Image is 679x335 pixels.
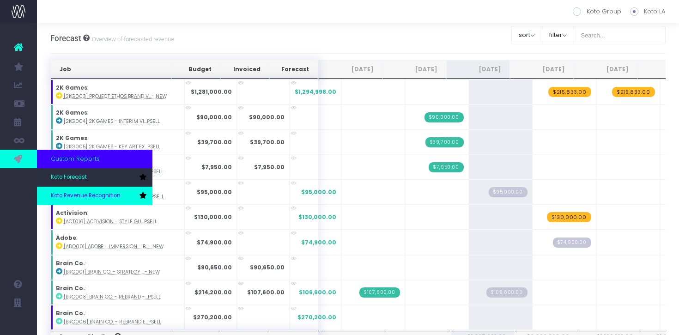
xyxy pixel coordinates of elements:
[197,238,232,246] strong: $74,900.00
[51,130,184,155] td: :
[191,88,232,96] strong: $1,281,000.00
[446,60,510,79] th: Sep 25: activate to sort column ascending
[197,263,232,271] strong: $90,650.00
[196,113,232,121] strong: $90,000.00
[56,109,87,116] strong: 2K Games
[250,138,285,146] strong: $39,700.00
[193,313,232,321] strong: $270,200.00
[297,313,336,322] span: $270,200.00
[197,138,232,146] strong: $39,700.00
[424,112,464,122] span: Streamtime Invoice: 905 – 2K Games - Interim Visual
[249,113,285,121] strong: $90,000.00
[574,60,637,79] th: Nov 25: activate to sort column ascending
[90,34,174,43] small: Overview of forecasted revenue
[56,259,85,267] strong: Brain Co.
[319,60,382,79] th: Jul 25: activate to sort column ascending
[37,187,152,205] a: Koto Revenue Recognition
[574,26,666,44] input: Search...
[489,187,527,197] span: Streamtime Draft Invoice: 922 – [2KG007] 2K Games - Persona Assets - Brand - Upsell
[194,213,232,221] strong: $130,000.00
[301,188,336,196] span: $95,000.00
[56,234,76,242] strong: Adobe
[510,60,574,79] th: Oct 25: activate to sort column ascending
[64,118,160,125] abbr: [2KG004] 2K Games - Interim Visual - Brand - Upsell
[269,60,318,79] th: Forecast
[51,104,184,129] td: :
[254,163,285,171] strong: $7,950.00
[51,305,184,330] td: :
[359,287,400,298] span: Streamtime Invoice: CN 892.5 – [BRC003] Brain Co. - Rebrand - Brand - Upsell
[56,134,87,142] strong: 2K Games
[50,34,81,43] span: Forecast
[201,163,232,171] strong: $7,950.00
[51,79,184,104] td: :
[64,218,157,225] abbr: [ACT016] Activision - Style Guide and Icon Explore - Brand - Upsell
[299,288,336,297] span: $106,600.00
[64,268,160,275] abbr: [BRC001] Brain Co. - Strategy - Brand - New
[51,192,121,200] span: Koto Revenue Recognition
[171,60,220,79] th: Budget
[51,60,171,79] th: Job: activate to sort column ascending
[511,26,542,44] button: sort
[612,87,655,97] span: wayahead Revenue Forecast Item
[56,309,85,317] strong: Brain Co.
[573,7,621,16] label: Koto Group
[542,26,574,44] button: filter
[382,60,446,79] th: Aug 25: activate to sort column ascending
[548,87,591,97] span: wayahead Revenue Forecast Item
[51,280,184,305] td: :
[56,284,85,292] strong: Brain Co.
[64,93,167,100] abbr: [2KG003] Project Ethos Brand V2 - Brand - New
[486,287,527,298] span: Streamtime Draft Invoice: null – [BRC003] Brain Co. - Rebrand - Brand - Upsell
[37,168,152,187] a: Koto Forecast
[247,288,285,296] strong: $107,600.00
[295,88,336,96] span: $1,294,998.00
[220,60,269,79] th: Invoiced
[51,154,100,164] span: Custom Reports
[197,188,232,196] strong: $95,000.00
[425,137,464,147] span: Streamtime Invoice: 909 – 2K Games - Key Art
[64,318,161,325] abbr: [BRC006] Brain Co. - Rebrand Extension - Brand - Upsell
[51,173,87,182] span: Koto Forecast
[301,238,336,247] span: $74,900.00
[51,230,184,255] td: :
[51,255,184,280] td: :
[56,84,87,91] strong: 2K Games
[429,162,463,172] span: Streamtime Invoice: 916 – 2K Games - Deck Design Support
[51,205,184,230] td: :
[64,243,164,250] abbr: [ADO001] Adobe - Immersion - Brand - New
[250,263,285,271] strong: $90,650.00
[12,317,25,330] img: images/default_profile_image.png
[630,7,665,16] label: Koto LA
[64,143,160,150] abbr: [2KG005] 2K Games - Key Art Explore - Brand - Upsell
[194,288,232,296] strong: $214,200.00
[298,213,336,221] span: $130,000.00
[64,293,161,300] abbr: [BRC003] Brain Co. - Rebrand - Brand - Upsell
[553,238,591,248] span: Streamtime Draft Invoice: null – [ADO001] Adobe - Immersion - Brand - New
[56,209,87,217] strong: Activision
[547,212,591,222] span: wayahead Revenue Forecast Item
